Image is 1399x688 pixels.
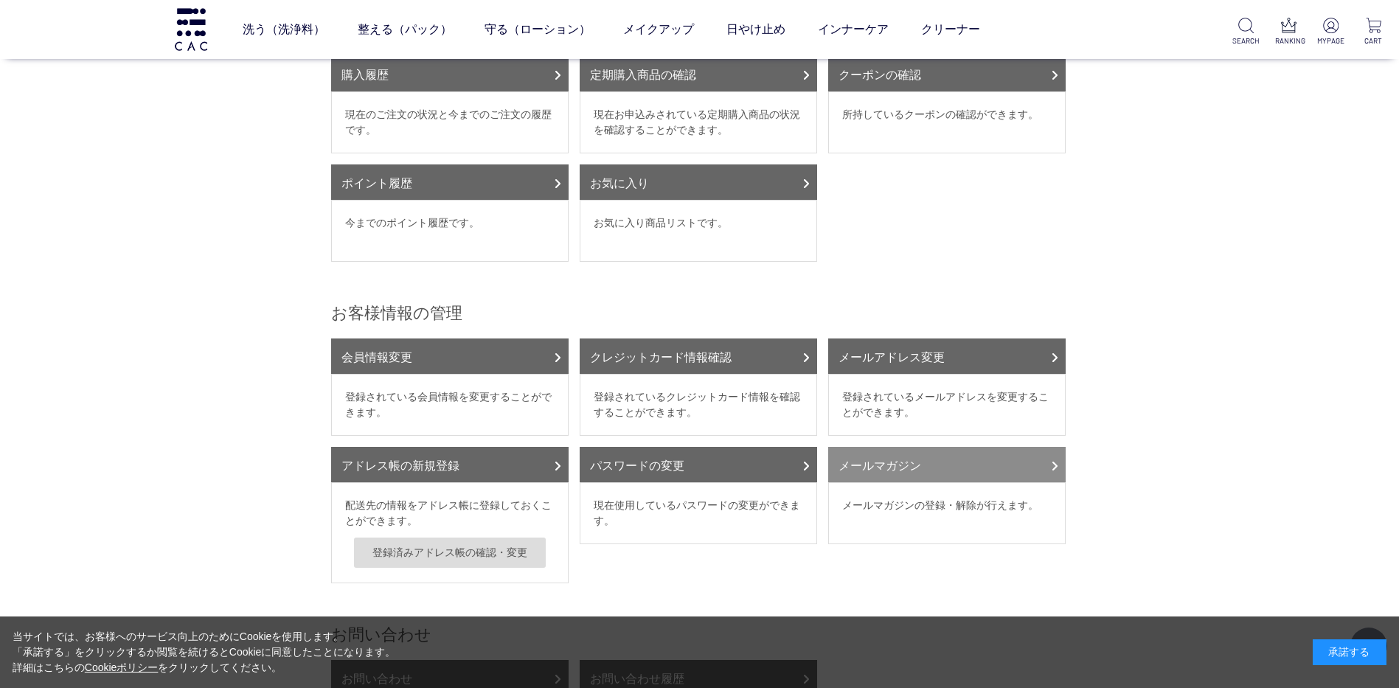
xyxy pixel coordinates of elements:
[580,447,817,482] a: パスワードの変更
[358,9,452,50] a: 整える（パック）
[331,302,1069,324] h2: お客様情報の管理
[580,91,817,153] dd: 現在お申込みされている定期購入商品の状況を確認することができます。
[623,9,694,50] a: メイクアップ
[85,661,159,673] a: Cookieポリシー
[331,338,569,374] a: 会員情報変更
[331,164,569,200] a: ポイント履歴
[828,91,1066,153] dd: 所持しているクーポンの確認ができます。
[921,9,980,50] a: クリーナー
[828,447,1066,482] a: メールマガジン
[173,8,209,50] img: logo
[1360,35,1387,46] p: CART
[1232,35,1260,46] p: SEARCH
[331,91,569,153] dd: 現在のご注文の状況と今までのご注文の履歴です。
[818,9,889,50] a: インナーケア
[331,447,569,482] a: アドレス帳の新規登録
[485,9,591,50] a: 守る（ローション）
[1317,18,1344,46] a: MYPAGE
[580,482,817,544] dd: 現在使用しているパスワードの変更ができます。
[828,482,1066,544] dd: メールマガジンの登録・解除が行えます。
[243,9,325,50] a: 洗う（洗浄料）
[331,374,569,436] dd: 登録されている会員情報を変更することができます。
[345,498,555,529] p: 配送先の情報をアドレス帳に登録しておくことができます。
[726,9,785,50] a: 日やけ止め
[1317,35,1344,46] p: MYPAGE
[1275,35,1302,46] p: RANKING
[828,338,1066,374] a: メールアドレス変更
[13,629,396,675] div: 当サイトでは、お客様へのサービス向上のためにCookieを使用します。 「承諾する」をクリックするか閲覧を続けるとCookieに同意したことになります。 詳細はこちらの をクリックしてください。
[1313,639,1386,665] div: 承諾する
[1360,18,1387,46] a: CART
[580,374,817,436] dd: 登録されているクレジットカード情報を確認することができます。
[580,200,817,262] dd: お気に入り商品リストです。
[1275,18,1302,46] a: RANKING
[1232,18,1260,46] a: SEARCH
[580,338,817,374] a: クレジットカード情報確認
[828,374,1066,436] dd: 登録されているメールアドレスを変更することができます。
[580,164,817,200] a: お気に入り
[354,538,546,568] a: 登録済みアドレス帳の確認・変更
[331,200,569,262] dd: 今までのポイント履歴です。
